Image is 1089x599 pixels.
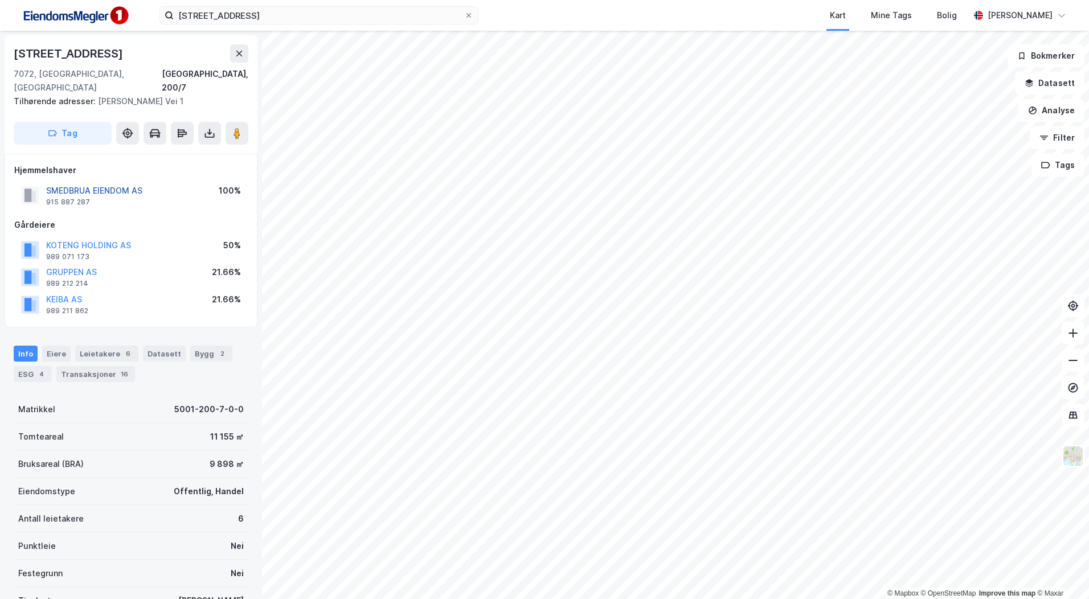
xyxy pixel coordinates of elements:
[1030,126,1084,149] button: Filter
[14,346,38,362] div: Info
[1008,44,1084,67] button: Bokmerker
[830,9,846,22] div: Kart
[1015,72,1084,95] button: Datasett
[174,403,244,416] div: 5001-200-7-0-0
[212,265,241,279] div: 21.66%
[14,95,239,108] div: [PERSON_NAME] Vei 1
[18,403,55,416] div: Matrikkel
[46,198,90,207] div: 915 887 287
[921,589,976,597] a: OpenStreetMap
[118,368,130,380] div: 16
[143,346,186,362] div: Datasett
[871,9,912,22] div: Mine Tags
[46,306,88,315] div: 989 211 862
[56,366,135,382] div: Transaksjoner
[937,9,957,22] div: Bolig
[14,366,52,382] div: ESG
[210,457,244,471] div: 9 898 ㎡
[46,279,88,288] div: 989 212 214
[223,239,241,252] div: 50%
[238,512,244,526] div: 6
[231,539,244,553] div: Nei
[231,567,244,580] div: Nei
[1032,544,1089,599] iframe: Chat Widget
[174,485,244,498] div: Offentlig, Handel
[162,67,248,95] div: [GEOGRAPHIC_DATA], 200/7
[216,348,228,359] div: 2
[14,218,248,232] div: Gårdeiere
[46,252,89,261] div: 989 071 173
[14,44,125,63] div: [STREET_ADDRESS]
[42,346,71,362] div: Eiere
[122,348,134,359] div: 6
[14,163,248,177] div: Hjemmelshaver
[1031,154,1084,177] button: Tags
[1032,544,1089,599] div: Kontrollprogram for chat
[18,512,84,526] div: Antall leietakere
[18,539,56,553] div: Punktleie
[14,96,98,106] span: Tilhørende adresser:
[887,589,919,597] a: Mapbox
[219,184,241,198] div: 100%
[36,368,47,380] div: 4
[174,7,464,24] input: Søk på adresse, matrikkel, gårdeiere, leietakere eller personer
[18,430,64,444] div: Tomteareal
[75,346,138,362] div: Leietakere
[18,567,63,580] div: Festegrunn
[14,122,112,145] button: Tag
[14,67,162,95] div: 7072, [GEOGRAPHIC_DATA], [GEOGRAPHIC_DATA]
[18,457,84,471] div: Bruksareal (BRA)
[18,485,75,498] div: Eiendomstype
[1062,445,1084,467] img: Z
[1018,99,1084,122] button: Analyse
[212,293,241,306] div: 21.66%
[979,589,1035,597] a: Improve this map
[190,346,232,362] div: Bygg
[210,430,244,444] div: 11 155 ㎡
[988,9,1053,22] div: [PERSON_NAME]
[18,3,132,28] img: F4PB6Px+NJ5v8B7XTbfpPpyloAAAAASUVORK5CYII=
